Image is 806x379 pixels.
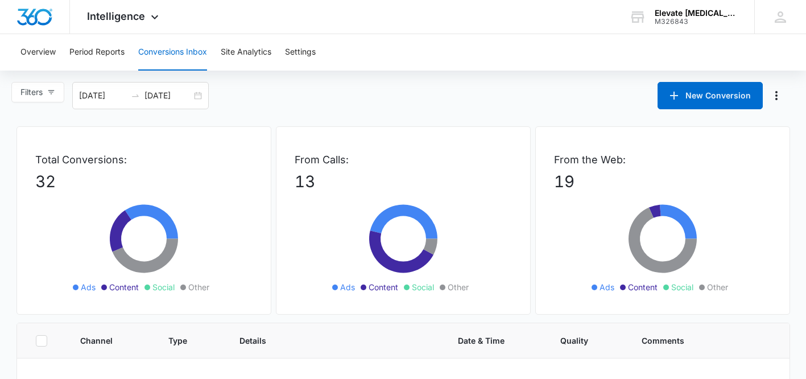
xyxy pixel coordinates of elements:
span: to [131,91,140,100]
span: Content [628,281,658,293]
button: Manage Numbers [767,86,786,105]
div: account name [655,9,738,18]
span: Content [109,281,139,293]
button: Period Reports [69,34,125,71]
span: Date & Time [458,335,516,347]
p: From Calls: [295,152,512,167]
span: Other [448,281,469,293]
div: account id [655,18,738,26]
button: Conversions Inbox [138,34,207,71]
p: 32 [35,170,253,193]
span: swap-right [131,91,140,100]
span: Ads [600,281,614,293]
span: Social [412,281,434,293]
span: Filters [20,86,43,98]
span: Other [188,281,209,293]
span: Social [152,281,175,293]
span: Social [671,281,693,293]
button: New Conversion [658,82,763,109]
p: Total Conversions: [35,152,253,167]
button: Filters [11,82,64,102]
input: End date [144,89,192,102]
span: Intelligence [87,10,145,22]
span: Ads [340,281,355,293]
p: 13 [295,170,512,193]
span: Ads [81,281,96,293]
span: Type [168,335,196,347]
span: Channel [80,335,125,347]
input: Start date [79,89,126,102]
p: From the Web: [554,152,771,167]
button: Settings [285,34,316,71]
button: Overview [20,34,56,71]
span: Quality [560,335,598,347]
p: 19 [554,170,771,193]
span: Comments [642,335,754,347]
span: Details [239,335,414,347]
span: Other [707,281,728,293]
button: Site Analytics [221,34,271,71]
span: Content [369,281,398,293]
